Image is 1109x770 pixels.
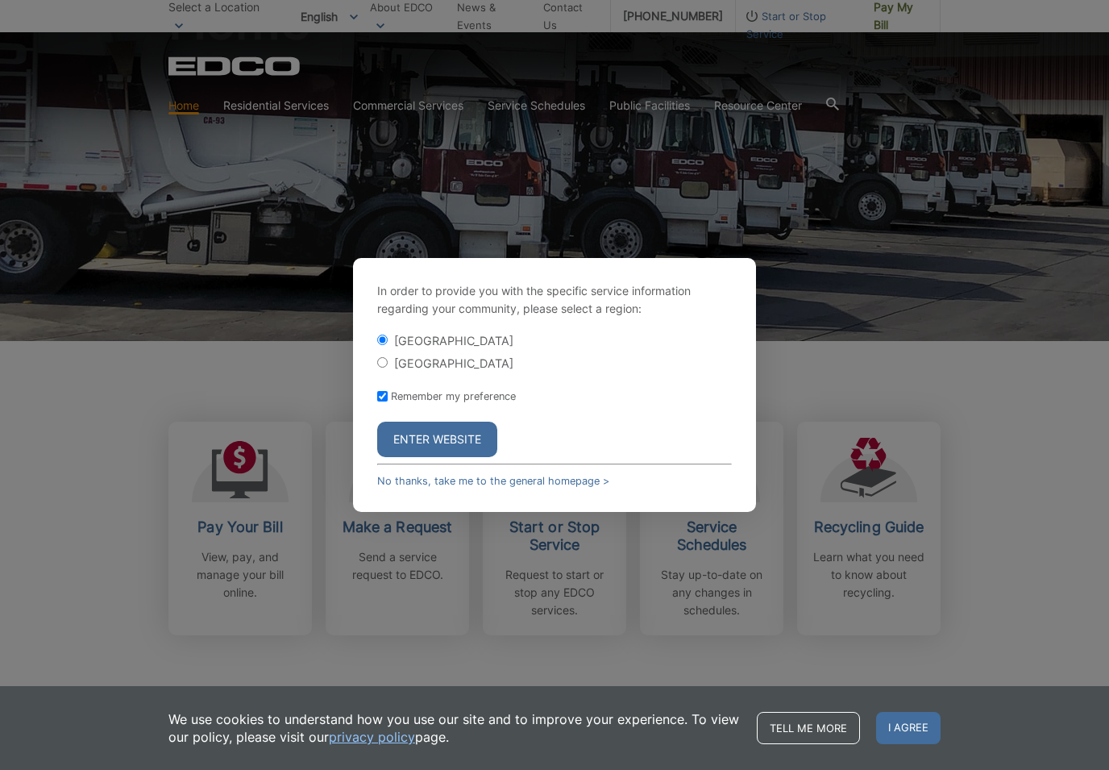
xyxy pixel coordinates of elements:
[377,422,497,457] button: Enter Website
[329,728,415,746] a: privacy policy
[757,712,860,744] a: Tell me more
[377,475,609,487] a: No thanks, take me to the general homepage >
[394,356,513,370] label: [GEOGRAPHIC_DATA]
[876,712,941,744] span: I agree
[168,710,741,746] p: We use cookies to understand how you use our site and to improve your experience. To view our pol...
[394,334,513,348] label: [GEOGRAPHIC_DATA]
[391,390,516,402] label: Remember my preference
[377,282,732,318] p: In order to provide you with the specific service information regarding your community, please se...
